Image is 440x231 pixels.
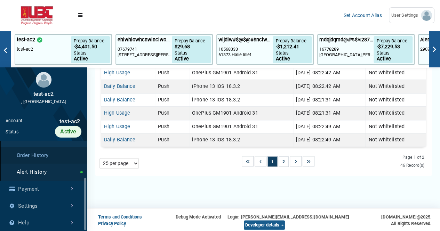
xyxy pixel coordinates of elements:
[104,124,130,130] a: High Usage
[222,214,349,220] span: Login: [PERSON_NAME][EMAIL_ADDRESS][DOMAIN_NAME]
[175,38,208,44] p: Prepay Balance
[366,66,426,80] td: Not Whitelisted
[293,133,366,147] td: [DATE] 08:22:49 AM
[319,36,374,44] p: mdqjdqmd@#%$%2878483
[244,220,285,230] button: Developer details
[22,117,81,126] div: test-ac2
[155,133,189,147] td: Push
[293,107,366,120] td: [DATE] 08:21:31 AM
[104,83,135,89] a: Daily Balance
[242,156,254,166] button: First Page
[366,133,426,147] td: Not Whitelisted
[381,162,424,168] div: 46 Record(s)
[17,36,35,44] p: test-ac2
[293,66,366,80] td: [DATE] 08:22:42 AM
[99,158,139,168] select: Pagination dropdown
[74,38,107,44] p: Prepay Balance
[74,56,107,62] p: Active
[293,80,366,93] td: [DATE] 08:22:42 AM
[6,117,22,126] div: Account
[366,107,426,120] td: Not Whitelisted
[366,120,426,133] td: Not Whitelisted
[303,156,314,166] button: Last Page
[429,44,440,55] img: right-image.svg
[389,7,434,23] a: User Settings
[189,66,293,80] td: OnePlus GM1901 Android 31
[275,38,309,44] p: Prepay Balance
[6,129,19,135] div: Status
[391,12,421,19] span: User Settings
[376,38,410,44] p: Prepay Balance
[55,126,81,138] div: Active
[74,9,87,22] button: Menu
[155,107,189,120] td: Push
[293,93,366,107] td: [DATE] 08:21:31 AM
[275,56,309,62] p: Active
[15,34,112,65] button: test-ac2 selected test-ac2 Prepay Balance -$4,401.50 Status Active
[118,47,172,52] p: 07679741
[218,52,273,58] p: 61373 Halie Inlet
[6,98,81,105] div: , [GEOGRAPHIC_DATA]
[155,93,189,107] td: Push
[366,93,426,107] td: Not Whitelisted
[290,156,302,166] button: Next Page
[376,50,410,56] p: Status
[104,137,135,143] a: Daily Balance
[17,47,71,52] p: test-ac2
[381,154,424,160] div: Page 1 of 2
[74,44,107,50] p: -$4,401.50
[189,107,293,120] td: OnePlus GM1901 Android 31
[279,156,289,167] button: 2
[104,110,130,116] a: High Usage
[381,220,432,227] div: All Rights Reserved.
[216,34,314,65] button: wijdiw#$@$@#$nciwhkeihfiw 10568333 61373 Halie Inlet Prepay Balance -$1,212.41 Status Active
[317,34,415,65] button: mdqjdqmd@#%$%2878483 16778289 [GEOGRAPHIC_DATA][PERSON_NAME] Prepay Balance -$7,229.53 Status Active
[155,80,189,93] td: Push
[267,156,278,167] button: 1
[376,56,410,62] p: Active
[189,120,293,133] td: OnePlus GM1901 Android 31
[376,44,410,50] p: -$7,229.53
[174,214,221,220] span: Debug Mode Activated
[319,47,374,52] p: 16778289
[15,31,112,68] a: test-ac2 selected test-ac2 Prepay Balance -$4,401.50 Status Active
[255,156,266,166] button: Previous Page
[189,133,293,147] td: iPhone 13 IOS 18.3.2
[118,36,172,44] p: ehiwhiowhcnwinciwonciwn
[189,93,293,107] td: iPhone 13 IOS 18.3.2
[115,34,213,65] button: ehiwhiowhcnwinciwonciwn 07679741 [STREET_ADDRESS][PERSON_NAME] Prepay Balance $29.68 Status Active
[155,66,189,80] td: Push
[189,80,293,93] td: iPhone 13 IOS 18.3.2
[175,56,208,62] p: Active
[216,31,314,68] a: wijdiw#$@$@#$nciwhkeihfiw 10568333 61373 Halie Inlet Prepay Balance -$1,212.41 Status Active
[218,47,273,52] p: 10568333
[115,31,213,68] a: ehiwhiowhcnwinciwonciwn 07679741 [STREET_ADDRESS][PERSON_NAME] Prepay Balance $29.68 Status Active
[6,6,68,25] img: Logo
[275,44,309,50] p: -$1,212.41
[317,31,415,68] a: mdqjdqmd@#%$%2878483 16778289 [GEOGRAPHIC_DATA][PERSON_NAME] Prepay Balance -$7,229.53 Status Active
[175,44,208,50] p: $29.68
[155,120,189,133] td: Push
[104,97,135,103] a: Daily Balance
[366,80,426,93] td: Not Whitelisted
[275,50,309,56] p: Status
[293,120,366,133] td: [DATE] 08:22:49 AM
[319,52,374,58] p: [GEOGRAPHIC_DATA][PERSON_NAME]
[74,50,107,56] p: Status
[175,50,208,56] p: Status
[104,70,130,76] a: High Usage
[118,52,172,58] p: [STREET_ADDRESS][PERSON_NAME]
[6,90,81,98] div: test-ac2
[381,214,432,220] div: [DOMAIN_NAME]@2025.
[218,36,273,44] p: wijdiw#$@$@#$nciwhkeihfiw
[344,13,382,18] a: Set Account Alias
[37,37,43,43] img: selected
[95,221,126,226] a: Privacy Policy
[95,214,142,220] a: Terms and Conditions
